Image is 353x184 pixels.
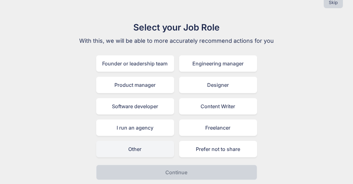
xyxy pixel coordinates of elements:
div: Engineering manager [179,55,257,72]
div: Designer [179,77,257,93]
div: Content Writer [179,98,257,114]
div: Product manager [96,77,174,93]
div: Other [96,141,174,157]
p: With this, we will be able to more accurately recommend actions for you [71,36,282,45]
h1: Select your Job Role [71,21,282,34]
div: Prefer not to share [179,141,257,157]
div: Freelancer [179,120,257,136]
p: Continue [166,169,188,176]
div: Founder or leadership team [96,55,174,72]
button: Continue [96,165,257,180]
div: Software developer [96,98,174,114]
div: I run an agency [96,120,174,136]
